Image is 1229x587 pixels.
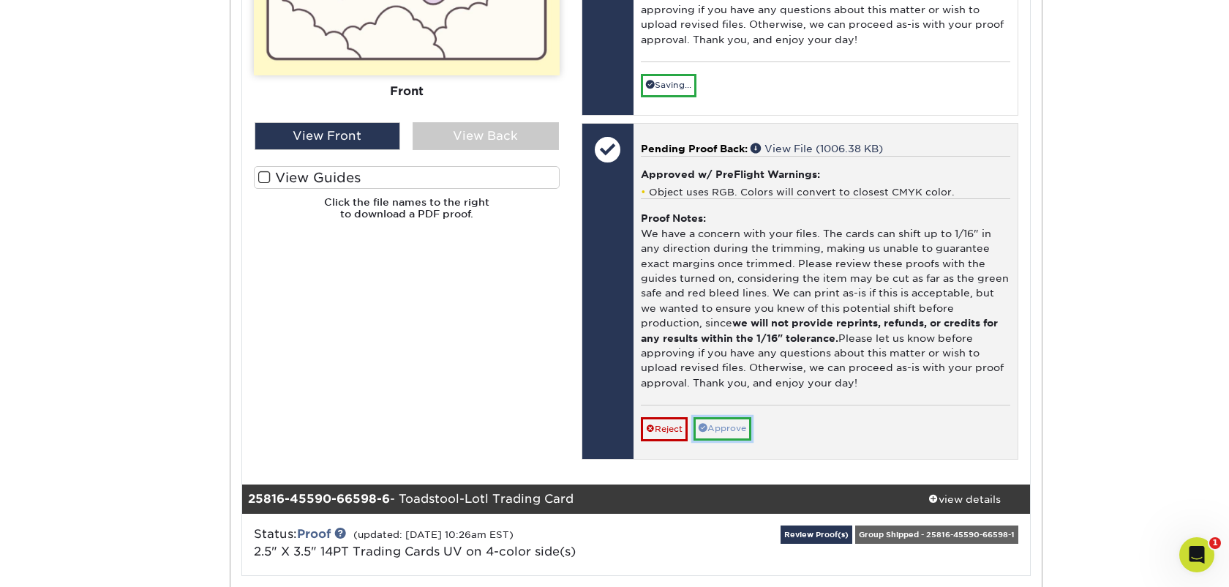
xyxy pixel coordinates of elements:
[243,526,767,561] div: Status:
[641,168,1010,180] h4: Approved w/ PreFlight Warnings:
[641,212,706,224] strong: Proof Notes:
[855,526,1018,544] div: Group Shipped - 25816-45590-66598-1
[781,526,852,544] a: Review Proof(s)
[641,143,748,154] span: Pending Proof Back:
[694,417,751,440] a: Approve
[641,74,696,97] a: Saving...
[254,166,560,189] label: View Guides
[254,75,560,108] div: Front
[4,542,124,582] iframe: Google Customer Reviews
[254,545,576,558] a: 2.5" X 3.5" 14PT Trading Cards UV on 4-color side(s)
[297,527,331,541] a: Proof
[898,492,1030,506] div: view details
[898,485,1030,514] a: view details
[751,143,883,154] a: View File (1006.38 KB)
[248,492,390,506] strong: 25816-45590-66598-6
[641,417,688,441] a: Reject
[1209,537,1221,549] span: 1
[242,485,899,514] div: - Toadstool-Lotl Trading Card
[254,196,560,232] h6: Click the file names to the right to download a PDF proof.
[641,198,1010,405] div: We have a concern with your files. The cards can shift up to 1/16" in any direction during the tr...
[1179,537,1214,572] iframe: Intercom live chat
[353,529,514,540] small: (updated: [DATE] 10:26am EST)
[413,122,559,150] div: View Back
[641,186,1010,198] li: Object uses RGB. Colors will convert to closest CMYK color.
[255,122,401,150] div: View Front
[641,317,998,343] b: we will not provide reprints, refunds, or credits for any results within the 1/16" tolerance.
